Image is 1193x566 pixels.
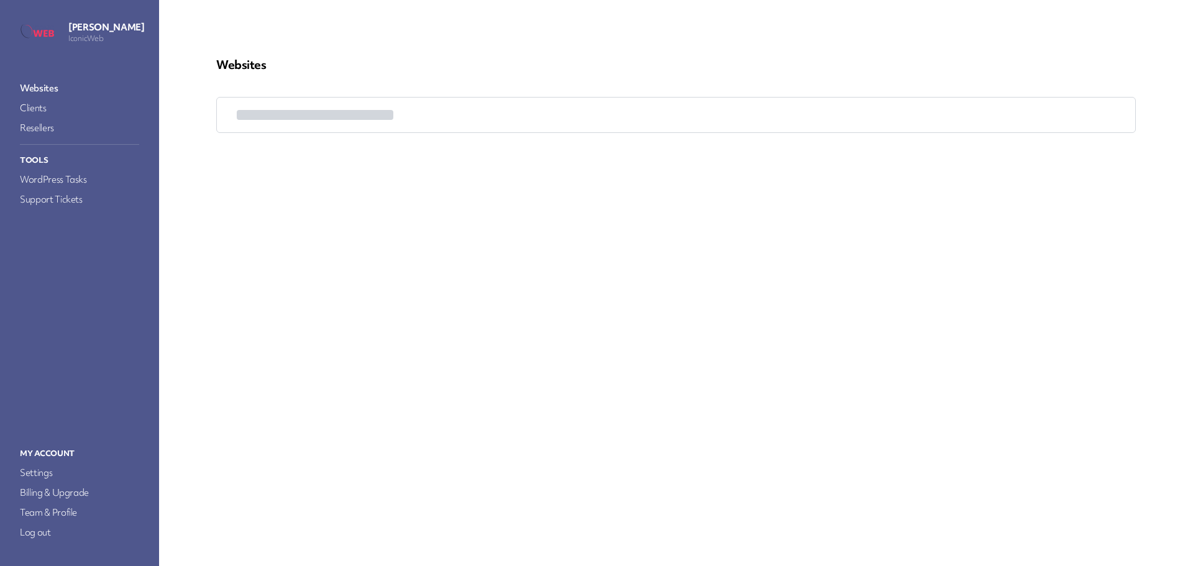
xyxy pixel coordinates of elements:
a: Support Tickets [17,191,142,208]
a: Clients [17,99,142,117]
p: [PERSON_NAME] [68,21,144,34]
a: Team & Profile [17,504,142,521]
a: Websites [17,80,142,97]
a: Settings [17,464,142,482]
a: Billing & Upgrade [17,484,142,501]
a: WordPress Tasks [17,171,142,188]
p: My Account [17,445,142,462]
a: Resellers [17,119,142,137]
p: IconicWeb [68,34,144,43]
a: Log out [17,524,142,541]
p: Websites [216,57,1136,72]
p: Tools [17,152,142,168]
